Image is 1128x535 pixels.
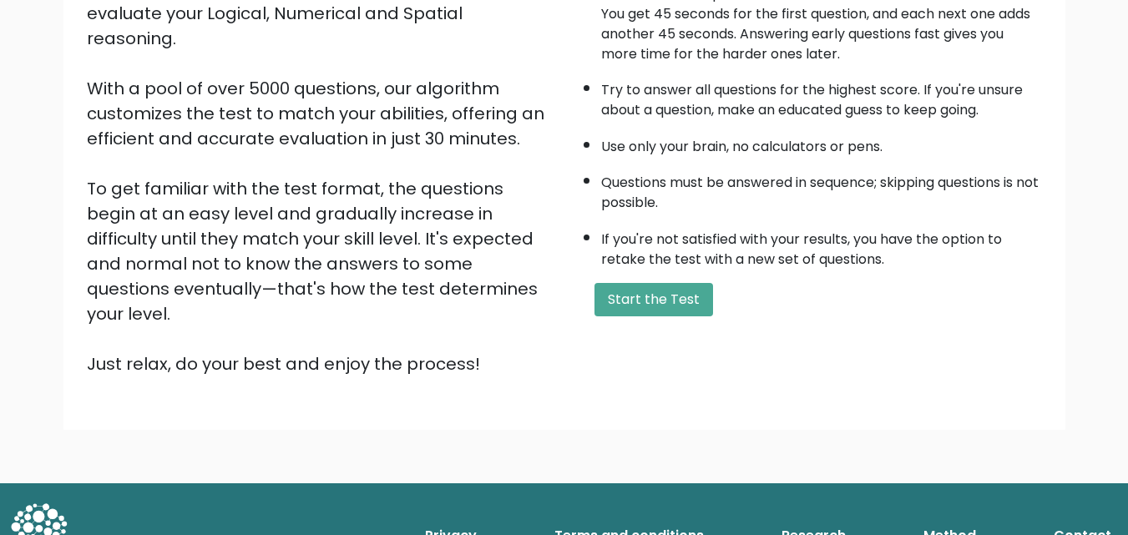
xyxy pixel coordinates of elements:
[601,164,1042,213] li: Questions must be answered in sequence; skipping questions is not possible.
[601,129,1042,157] li: Use only your brain, no calculators or pens.
[601,72,1042,120] li: Try to answer all questions for the highest score. If you're unsure about a question, make an edu...
[594,283,713,316] button: Start the Test
[601,221,1042,270] li: If you're not satisfied with your results, you have the option to retake the test with a new set ...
